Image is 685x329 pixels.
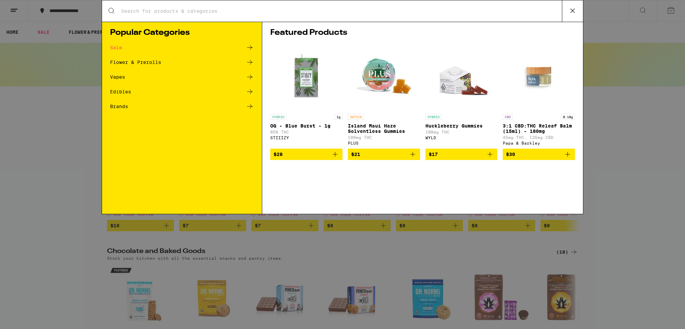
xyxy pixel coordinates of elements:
[348,149,420,160] button: Add to bag
[4,5,48,10] span: Hi. Need any help?
[273,44,340,110] img: STIIIZY - OG - Blue Burst - 1g
[425,114,442,120] p: HYBRID
[505,44,572,110] img: Papa & Barkley - 3:1 CBD:THC Releaf Balm (15ml) - 180mg
[121,8,562,14] input: Search for products & categories
[425,123,498,129] p: Huckleberry Gummies
[110,29,254,37] h1: Popular Categories
[425,130,498,134] p: 100mg THC
[270,149,342,160] button: Add to bag
[503,135,575,140] p: 45mg THC: 135mg CBD
[270,136,342,140] div: STIIIZY
[503,149,575,160] button: Add to bag
[110,102,254,110] a: Brands
[110,45,122,50] div: Sale
[270,44,342,149] a: Open page for OG - Blue Burst - 1g from STIIIZY
[348,114,364,120] p: SATIVA
[110,104,128,109] div: Brands
[503,123,575,134] p: 3:1 CBD:THC Releaf Balm (15ml) - 180mg
[348,123,420,134] p: Island Maui Haze Solventless Gummies
[348,141,420,145] div: PLUS
[274,152,283,157] span: $28
[270,123,342,129] p: OG - Blue Burst - 1g
[110,44,254,52] a: Sale
[351,44,417,110] img: PLUS - Island Maui Haze Solventless Gummies
[270,130,342,134] p: 85% THC
[110,75,125,79] div: Vapes
[110,58,254,66] a: Flower & Prerolls
[503,141,575,145] div: Papa & Barkley
[425,149,498,160] button: Add to bag
[506,152,515,157] span: $30
[110,73,254,81] a: Vapes
[503,114,513,120] p: CBD
[270,29,575,37] h1: Featured Products
[270,114,286,120] p: HYBRID
[351,152,360,157] span: $21
[348,44,420,149] a: Open page for Island Maui Haze Solventless Gummies from PLUS
[561,114,575,120] p: 0.18g
[425,136,498,140] div: WYLD
[428,44,495,110] img: WYLD - Huckleberry Gummies
[110,60,161,65] div: Flower & Prerolls
[503,44,575,149] a: Open page for 3:1 CBD:THC Releaf Balm (15ml) - 180mg from Papa & Barkley
[429,152,438,157] span: $17
[110,89,131,94] div: Edibles
[334,114,342,120] p: 1g
[425,44,498,149] a: Open page for Huckleberry Gummies from WYLD
[348,135,420,140] p: 100mg THC
[110,88,254,96] a: Edibles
